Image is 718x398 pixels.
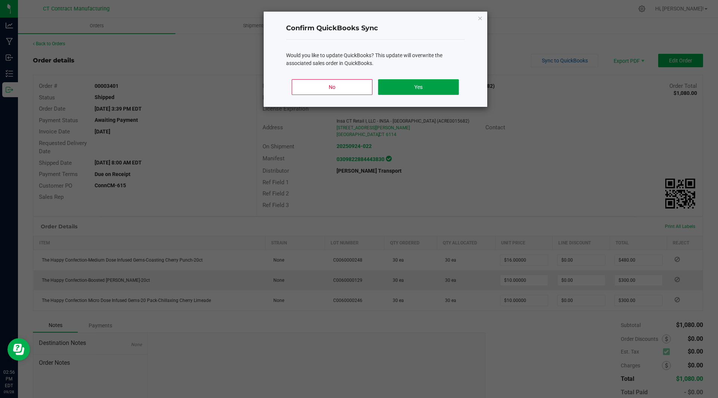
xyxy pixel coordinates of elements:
button: No [292,79,372,95]
iframe: Resource center [7,338,30,361]
h4: Confirm QuickBooks Sync [286,24,465,33]
button: Close [478,13,483,22]
button: Yes [378,79,458,95]
div: Would you like to update QuickBooks? This update will overwrite the associated sales order in Qui... [286,52,465,67]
